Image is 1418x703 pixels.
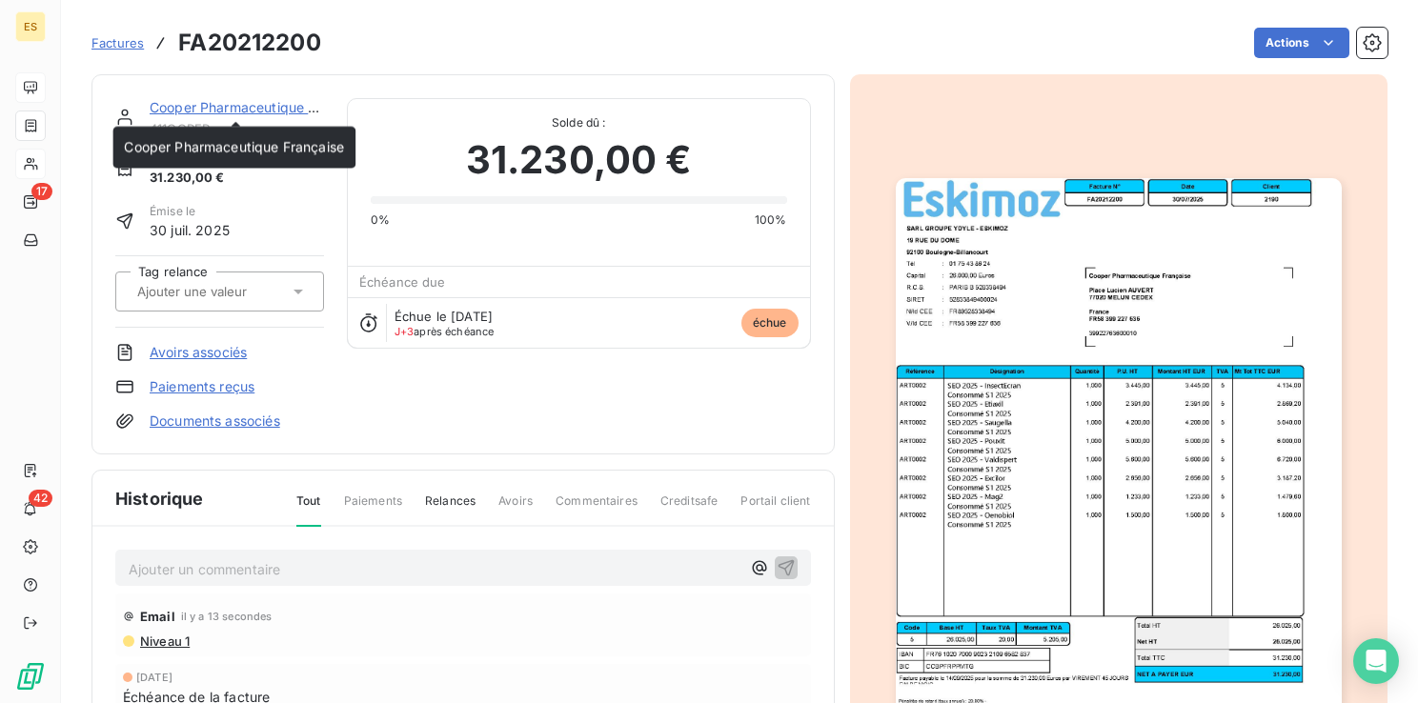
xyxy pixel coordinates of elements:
span: [DATE] [136,672,172,683]
a: Cooper Pharmaceutique Française [150,99,370,115]
span: Avoirs [498,492,533,525]
a: Documents associés [150,412,280,431]
span: 31.230,00 € [466,131,692,189]
span: Échue le [DATE] [395,309,493,324]
span: 30 juil. 2025 [150,220,230,240]
a: Paiements reçus [150,377,254,396]
span: Portail client [740,492,810,525]
span: Niveau 1 [138,633,190,649]
button: Actions [1254,28,1349,58]
span: Paiements [344,492,402,525]
span: Cooper Pharmaceutique Française [124,139,344,155]
span: Solde dû : [371,114,787,131]
span: 0% [371,211,390,229]
span: 31.230,00 € [150,169,228,188]
span: Factures [91,35,144,50]
span: après échéance [395,326,495,337]
span: échue [741,309,799,337]
span: Historique [115,486,204,512]
span: il y a 13 secondes [181,611,273,622]
a: Avoirs associés [150,343,247,362]
span: 17 [31,183,52,200]
span: Relances [425,492,476,525]
span: 411COPFR [150,121,324,136]
span: J+3 [395,325,414,338]
div: ES [15,11,46,42]
h3: FA20212200 [178,26,321,60]
span: Émise le [150,203,230,220]
span: Email [140,609,175,624]
span: Tout [296,492,321,527]
div: Open Intercom Messenger [1353,638,1399,684]
span: Creditsafe [660,492,719,525]
img: Logo LeanPay [15,661,46,692]
span: Commentaires [556,492,638,525]
span: 42 [29,490,52,507]
span: 100% [755,211,787,229]
span: Échéance due [359,274,446,290]
input: Ajouter une valeur [135,283,327,300]
a: Factures [91,33,144,52]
